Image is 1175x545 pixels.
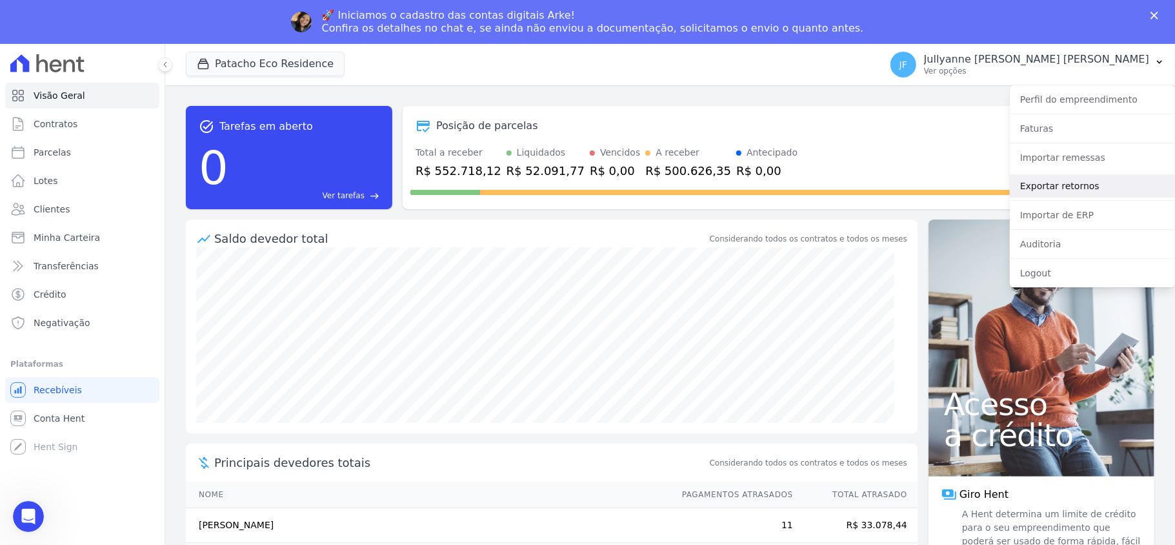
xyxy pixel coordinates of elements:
a: Transferências [5,253,159,279]
div: R$ 52.091,77 [507,162,585,180]
th: Total Atrasado [794,482,918,508]
a: Negativação [5,310,159,336]
span: Parcelas [34,146,71,159]
span: Giro Hent [959,487,1009,502]
td: [PERSON_NAME] [186,508,670,543]
div: Fechar [1150,12,1163,19]
th: Nome [186,482,670,508]
span: Recebíveis [34,384,82,396]
div: A receber [656,146,699,159]
span: Ver tarefas [323,190,365,201]
div: R$ 0,00 [590,162,640,180]
div: R$ 500.626,35 [645,162,731,180]
div: 🚀 Iniciamos o cadastro das contas digitais Arke! Confira os detalhes no chat e, se ainda não envi... [322,9,864,35]
a: Importar remessas [1010,146,1175,169]
img: Profile image for Adriane [291,12,312,32]
a: Exportar retornos [1010,174,1175,198]
iframe: Intercom live chat [13,501,44,532]
span: Conta Hent [34,412,85,425]
a: Contratos [5,111,159,137]
a: Ver tarefas east [234,190,379,201]
button: Patacho Eco Residence [186,52,345,76]
p: Jullyanne [PERSON_NAME] [PERSON_NAME] [924,53,1149,66]
a: Visão Geral [5,83,159,108]
div: Total a receber [416,146,501,159]
button: JF Jullyanne [PERSON_NAME] [PERSON_NAME] Ver opções [880,46,1175,83]
div: Saldo devedor total [214,230,707,247]
span: Minha Carteira [34,231,100,244]
span: Acesso [944,389,1139,420]
div: Liquidados [517,146,566,159]
div: R$ 0,00 [736,162,798,180]
th: Pagamentos Atrasados [670,482,794,508]
a: Logout [1010,262,1175,285]
div: Posição de parcelas [436,118,538,134]
span: Contratos [34,118,77,130]
a: Faturas [1010,117,1175,140]
div: R$ 552.718,12 [416,162,501,180]
span: Visão Geral [34,89,85,102]
a: Parcelas [5,139,159,165]
span: task_alt [199,119,214,134]
a: Conta Hent [5,406,159,431]
a: Minha Carteira [5,225,159,251]
span: Tarefas em aberto [219,119,313,134]
div: Plataformas [10,356,154,372]
span: Principais devedores totais [214,454,707,471]
a: Auditoria [1010,232,1175,256]
div: Considerando todos os contratos e todos os meses [710,233,907,245]
span: east [370,191,379,201]
span: Crédito [34,288,66,301]
span: a crédito [944,420,1139,451]
a: Recebíveis [5,377,159,403]
td: 11 [670,508,794,543]
a: Perfil do empreendimento [1010,88,1175,111]
div: Vencidos [600,146,640,159]
span: Clientes [34,203,70,216]
div: 0 [199,134,228,201]
a: Crédito [5,282,159,307]
td: R$ 33.078,44 [794,508,918,543]
span: JF [899,60,907,69]
div: Antecipado [747,146,798,159]
span: Considerando todos os contratos e todos os meses [710,457,907,469]
span: Transferências [34,260,99,272]
p: Ver opções [924,66,1149,76]
a: Lotes [5,168,159,194]
a: Importar de ERP [1010,203,1175,227]
a: Clientes [5,196,159,222]
span: Negativação [34,316,90,329]
span: Lotes [34,174,58,187]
